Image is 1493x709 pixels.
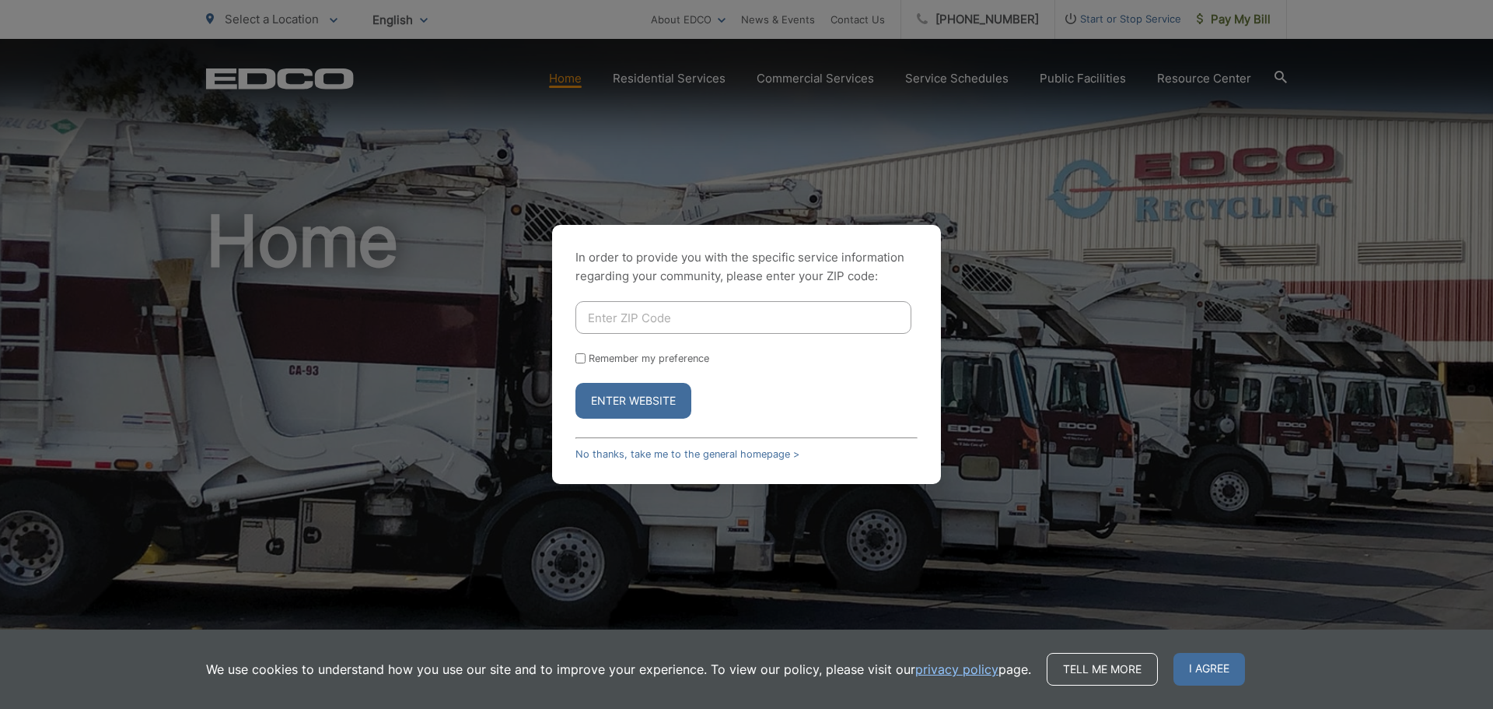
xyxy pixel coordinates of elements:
[575,383,691,419] button: Enter Website
[589,353,709,364] label: Remember my preference
[575,301,911,334] input: Enter ZIP Code
[206,660,1031,679] p: We use cookies to understand how you use our site and to improve your experience. To view our pol...
[575,448,799,460] a: No thanks, take me to the general homepage >
[575,248,918,286] p: In order to provide you with the specific service information regarding your community, please en...
[915,660,998,679] a: privacy policy
[1173,653,1245,686] span: I agree
[1047,653,1158,686] a: Tell me more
